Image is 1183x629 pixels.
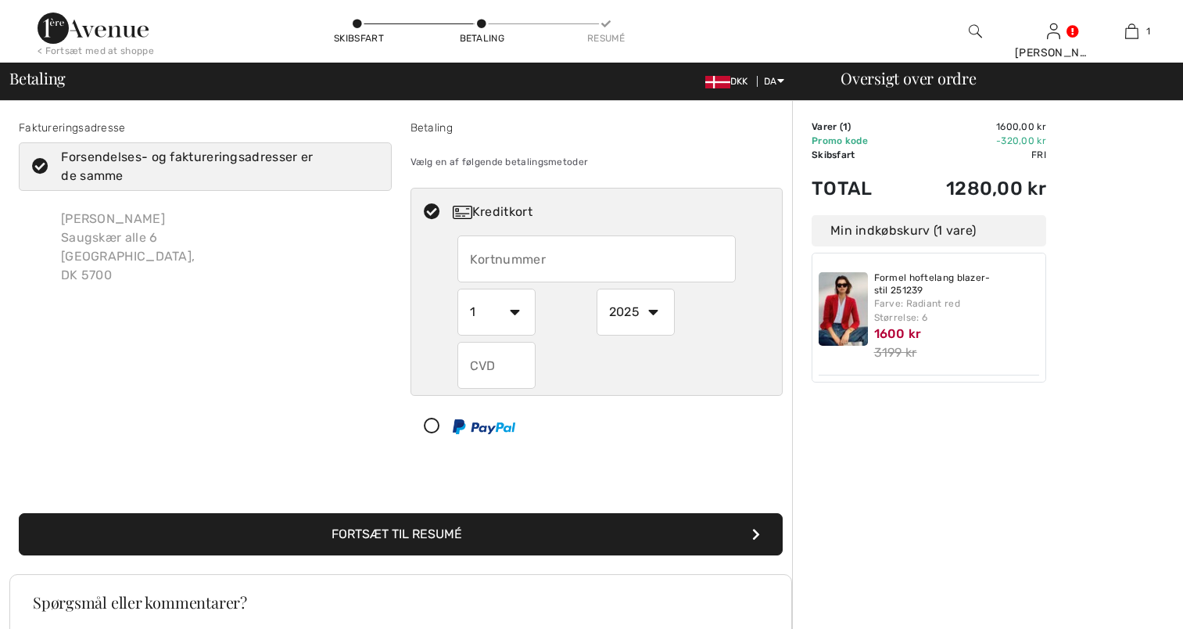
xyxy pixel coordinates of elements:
div: Forsendelses- og faktureringsadresser er de samme [61,148,367,185]
img: 1ère Avenue [38,13,149,44]
a: Formel hoftelang blazer-stil 251239 [874,272,1040,297]
div: Faktureringsadresse [19,120,392,136]
div: [PERSON_NAME] Saugskær alle 6 [GEOGRAPHIC_DATA], DK 5700 [48,197,207,297]
img: Mine oplysninger [1047,22,1060,41]
td: Skibsfart [812,148,900,162]
td: Promo kode [812,134,900,148]
td: 1280,00 kr [900,162,1046,215]
font: Kreditkort [472,204,532,219]
span: 1 [843,121,848,132]
div: Betaling [410,120,783,136]
font: Fortsæt til resumé [332,527,462,541]
h3: Spørgsmål eller kommentarer? [33,595,769,610]
td: Total [812,162,900,215]
img: Formel hoftelang blazer-stil 251239 [819,272,868,346]
div: < Fortsæt med at shoppe [38,44,154,58]
td: 1600,00 kr [900,120,1046,134]
input: CVD [457,342,536,389]
div: Oversigt over ordre [822,70,1174,86]
span: 1600 kr [874,326,922,341]
input: Kortnummer [457,235,736,282]
img: Danske kroner [705,76,730,88]
img: Til indkøbskurven [1125,22,1138,41]
div: Farve: Radiant red Størrelse: 6 [874,297,1040,325]
a: 1 [1093,22,1170,41]
img: Søg på hjemmesiden [969,22,982,41]
font: Varer ( [812,121,848,132]
div: Skibsfart [334,31,381,45]
img: PayPal [453,419,515,434]
font: DA [764,76,777,87]
span: Betaling [9,70,66,86]
td: Fri [900,148,1046,162]
span: DKK [705,76,755,87]
s: 3199 kr [874,345,917,360]
span: 1 [1146,24,1150,38]
div: Min indkøbskurv (1 vare) [812,215,1046,246]
div: [PERSON_NAME] [1015,45,1092,61]
td: ) [812,120,900,134]
img: Kreditkort [453,206,472,219]
a: Sign In [1047,23,1060,38]
button: Fortsæt til resumé [19,513,783,555]
div: Betaling [458,31,505,45]
td: -320,00 kr [900,134,1046,148]
div: Resumé [583,31,629,45]
div: Vælg en af følgende betalingsmetoder [410,142,783,182]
